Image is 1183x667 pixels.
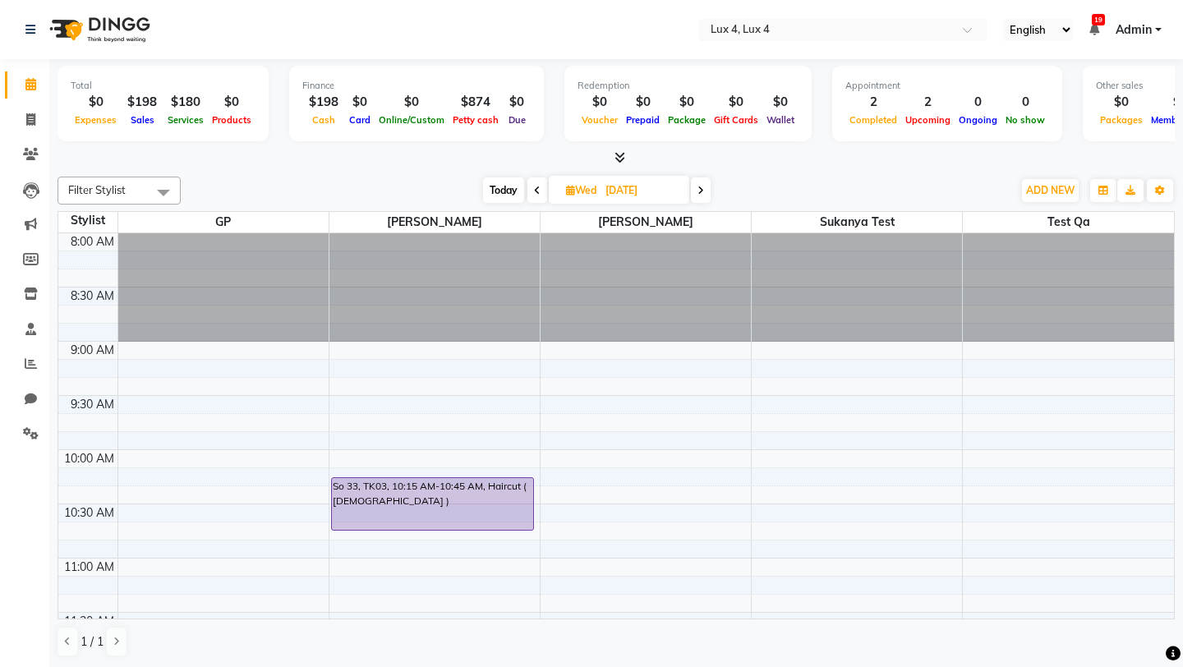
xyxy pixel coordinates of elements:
[345,93,375,112] div: $0
[963,212,1174,232] span: Test qa
[845,114,901,126] span: Completed
[302,79,531,93] div: Finance
[578,79,799,93] div: Redemption
[1116,21,1152,39] span: Admin
[127,114,159,126] span: Sales
[67,342,117,359] div: 9:00 AM
[578,114,622,126] span: Voucher
[955,93,1001,112] div: 0
[208,93,255,112] div: $0
[67,287,117,305] div: 8:30 AM
[622,93,664,112] div: $0
[483,177,524,203] span: Today
[58,212,117,229] div: Stylist
[71,114,121,126] span: Expenses
[664,93,710,112] div: $0
[42,7,154,53] img: logo
[578,93,622,112] div: $0
[67,396,117,413] div: 9:30 AM
[329,212,540,232] span: [PERSON_NAME]
[121,93,163,112] div: $198
[71,93,121,112] div: $0
[1001,93,1049,112] div: 0
[622,114,664,126] span: Prepaid
[61,559,117,576] div: 11:00 AM
[163,114,208,126] span: Services
[67,233,117,251] div: 8:00 AM
[664,114,710,126] span: Package
[710,114,762,126] span: Gift Cards
[762,93,799,112] div: $0
[901,93,955,112] div: 2
[901,114,955,126] span: Upcoming
[1089,22,1099,37] a: 19
[1096,114,1147,126] span: Packages
[71,79,255,93] div: Total
[955,114,1001,126] span: Ongoing
[332,478,534,530] div: So 33, TK03, 10:15 AM-10:45 AM, Haircut ( [DEMOGRAPHIC_DATA] )
[208,114,255,126] span: Products
[118,212,329,232] span: GP
[68,183,126,196] span: Filter Stylist
[375,114,449,126] span: Online/Custom
[845,93,901,112] div: 2
[845,79,1049,93] div: Appointment
[1001,114,1049,126] span: No show
[302,93,345,112] div: $198
[710,93,762,112] div: $0
[449,114,503,126] span: Petty cash
[503,93,531,112] div: $0
[308,114,339,126] span: Cash
[81,633,104,651] span: 1 / 1
[541,212,751,232] span: [PERSON_NAME]
[1092,14,1105,25] span: 19
[163,93,208,112] div: $180
[1096,93,1147,112] div: $0
[61,504,117,522] div: 10:30 AM
[1022,179,1079,202] button: ADD NEW
[449,93,503,112] div: $874
[762,114,799,126] span: Wallet
[562,184,601,196] span: Wed
[61,450,117,467] div: 10:00 AM
[61,613,117,630] div: 11:30 AM
[601,178,683,203] input: 2025-10-01
[345,114,375,126] span: Card
[375,93,449,112] div: $0
[752,212,962,232] span: Sukanya Test
[504,114,530,126] span: Due
[1026,184,1075,196] span: ADD NEW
